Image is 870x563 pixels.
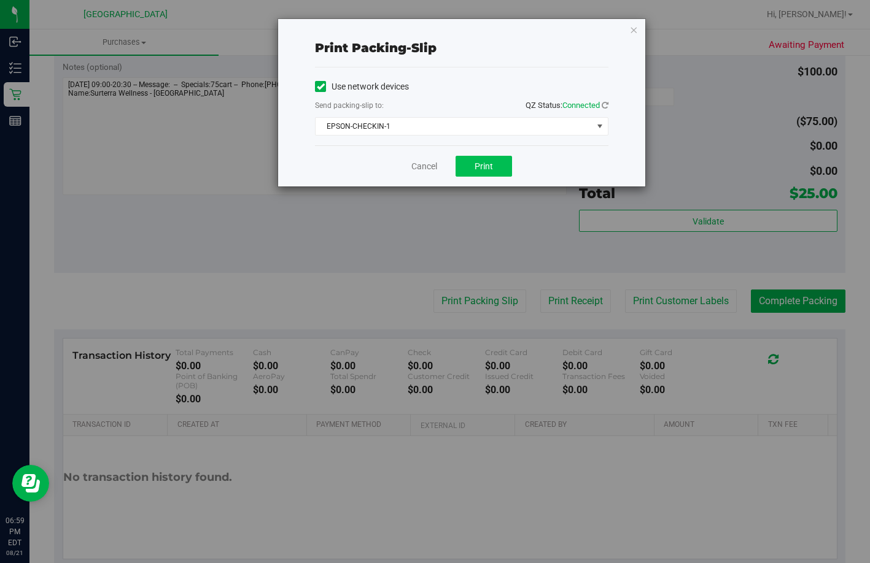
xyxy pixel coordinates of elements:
label: Send packing-slip to: [315,100,384,111]
button: Print [456,156,512,177]
span: EPSON-CHECKIN-1 [316,118,592,135]
span: select [592,118,608,135]
span: QZ Status: [526,101,608,110]
a: Cancel [411,160,437,173]
label: Use network devices [315,80,409,93]
iframe: Resource center [12,465,49,502]
span: Print packing-slip [315,40,437,55]
span: Print [475,161,493,171]
span: Connected [562,101,600,110]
